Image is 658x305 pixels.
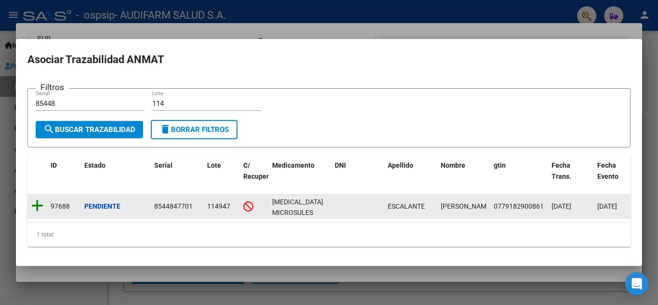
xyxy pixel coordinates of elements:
span: Borrar Filtros [159,125,229,134]
mat-icon: delete [159,123,171,135]
span: [DATE] [552,202,571,210]
span: Buscar Trazabilidad [43,125,135,134]
button: Buscar Trazabilidad [36,121,143,138]
span: Fecha Trans. [552,161,571,180]
span: 97688 [51,202,70,210]
span: ID [51,161,57,169]
datatable-header-cell: Serial [150,155,203,198]
span: DNI [335,161,346,169]
span: Fecha Evento [597,161,619,180]
strong: Pendiente [84,202,120,210]
datatable-header-cell: Medicamento [268,155,331,198]
span: DOCETAXEL MICROSULES [272,198,323,217]
datatable-header-cell: Lote [203,155,239,198]
span: Lote [207,161,221,169]
span: Apellido [388,161,413,169]
span: Medicamento [272,161,315,169]
span: 8544847701 [154,202,193,210]
button: Borrar Filtros [151,120,237,139]
span: C/ Recupero [243,161,273,180]
span: Nombre [441,161,465,169]
datatable-header-cell: DNI [331,155,384,198]
h3: Filtros [36,81,69,93]
h2: Asociar Trazabilidad ANMAT [27,51,631,69]
div: 1 total [27,223,631,247]
span: TERESA NOEMI [441,202,492,210]
div: Open Intercom Messenger [625,272,648,295]
datatable-header-cell: Estado [80,155,150,198]
datatable-header-cell: gtin [490,155,548,198]
span: [DATE] [597,202,617,210]
datatable-header-cell: Fecha Evento [593,155,639,198]
span: 07791829008614 [494,202,548,210]
span: ESCALANTE [388,202,425,210]
datatable-header-cell: ID [47,155,80,198]
datatable-header-cell: Fecha Trans. [548,155,593,198]
span: gtin [494,161,506,169]
mat-icon: search [43,123,55,135]
span: 114947 [207,202,230,210]
datatable-header-cell: C/ Recupero [239,155,268,198]
span: Estado [84,161,105,169]
datatable-header-cell: Apellido [384,155,437,198]
span: Serial [154,161,172,169]
datatable-header-cell: Nombre [437,155,490,198]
